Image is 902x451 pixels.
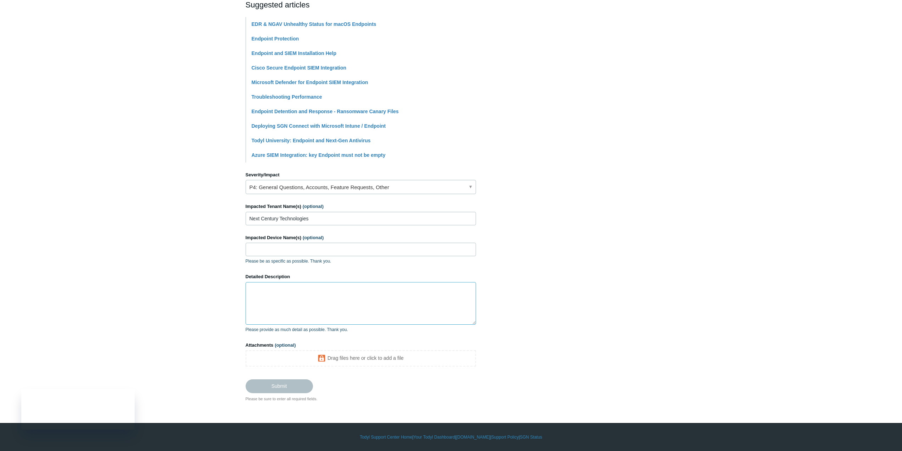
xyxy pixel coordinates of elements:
[413,434,455,440] a: Your Todyl Dashboard
[246,273,476,280] label: Detailed Description
[303,235,324,240] span: (optional)
[491,434,519,440] a: Support Policy
[252,123,386,129] a: Deploying SGN Connect with Microsoft Intune / Endpoint
[246,326,476,333] p: Please provide as much detail as possible. Thank you.
[252,36,299,42] a: Endpoint Protection
[252,65,347,71] a: Cisco Secure Endpoint SIEM Integration
[252,21,376,27] a: EDR & NGAV Unhealthy Status for macOS Endpoints
[360,434,412,440] a: Todyl Support Center Home
[246,379,313,393] input: Submit
[21,389,135,430] iframe: Todyl Status
[275,342,296,348] span: (optional)
[252,94,322,100] a: Troubleshooting Performance
[252,79,368,85] a: Microsoft Defender for Endpoint SIEM Integration
[252,109,399,114] a: Endpoint Detention and Response - Ransomware Canary Files
[246,203,476,210] label: Impacted Tenant Name(s)
[246,258,476,264] p: Please be as specific as possible. Thank you.
[303,204,324,209] span: (optional)
[246,434,657,440] div: | | | |
[252,152,386,158] a: Azure SIEM Integration: key Endpoint must not be empty
[246,234,476,241] label: Impacted Device Name(s)
[520,434,542,440] a: SGN Status
[246,342,476,349] label: Attachments
[252,50,337,56] a: Endpoint and SIEM Installation Help
[246,396,476,402] div: Please be sure to enter all required fields.
[456,434,490,440] a: [DOMAIN_NAME]
[246,171,476,178] label: Severity/Impact
[246,180,476,194] a: P4: General Questions, Accounts, Feature Requests, Other
[252,138,371,143] a: Todyl University: Endpoint and Next-Gen Antivirus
